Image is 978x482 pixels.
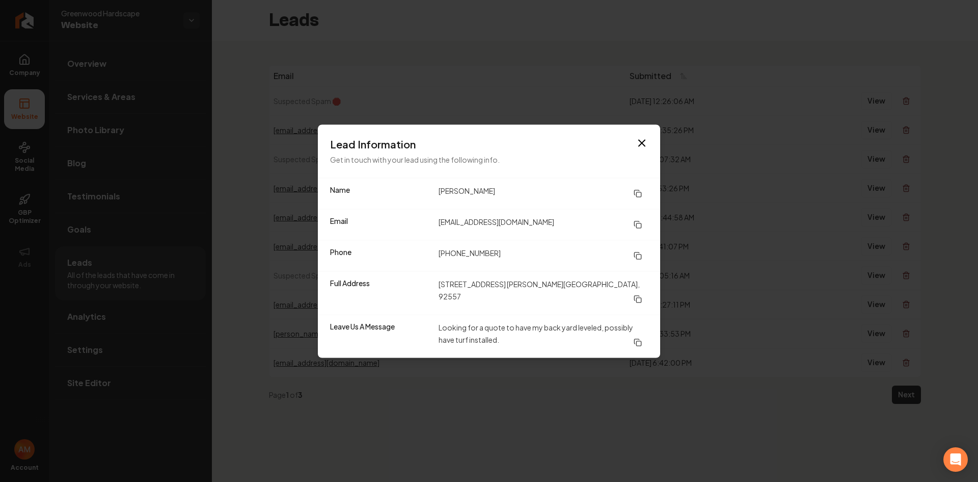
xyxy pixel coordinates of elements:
[330,215,430,234] dt: Email
[330,246,430,265] dt: Phone
[330,277,430,308] dt: Full Address
[439,184,648,202] dd: [PERSON_NAME]
[439,321,648,351] dd: Looking for a quote to have my back yard leveled, possibly have turf installed.
[439,215,648,234] dd: [EMAIL_ADDRESS][DOMAIN_NAME]
[439,277,648,308] dd: [STREET_ADDRESS] [PERSON_NAME][GEOGRAPHIC_DATA], 92557
[330,153,648,165] p: Get in touch with your lead using the following info.
[330,184,430,202] dt: Name
[330,137,648,151] h3: Lead Information
[439,246,648,265] dd: [PHONE_NUMBER]
[330,321,430,351] dt: Leave Us A Message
